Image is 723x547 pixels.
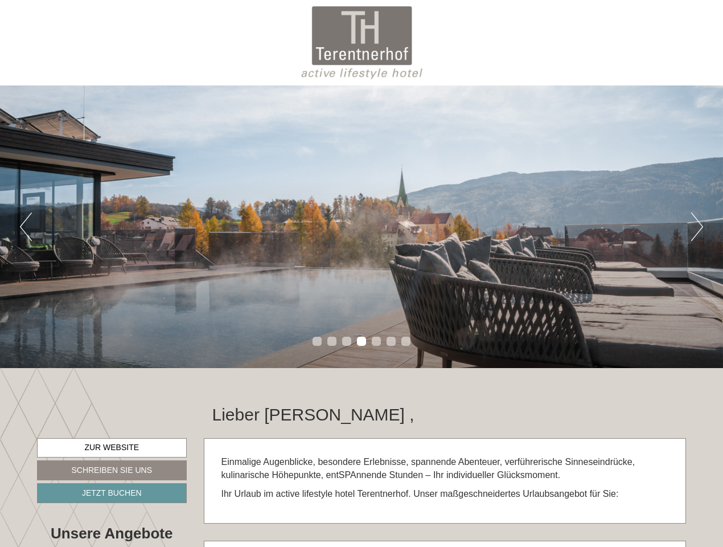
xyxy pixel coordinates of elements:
[221,488,669,501] p: Ihr Urlaub im active lifestyle hotel Terentnerhof. Unser maßgeschneidertes Urlaubsangebot für Sie:
[37,523,187,544] div: Unsere Angebote
[212,405,414,424] h1: Lieber [PERSON_NAME] ,
[37,483,187,503] a: Jetzt buchen
[221,456,669,482] p: Einmalige Augenblicke, besondere Erlebnisse, spannende Abenteuer, verführerische Sinneseindrücke,...
[691,213,703,241] button: Next
[20,213,32,241] button: Previous
[37,460,187,480] a: Schreiben Sie uns
[37,438,187,458] a: Zur Website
